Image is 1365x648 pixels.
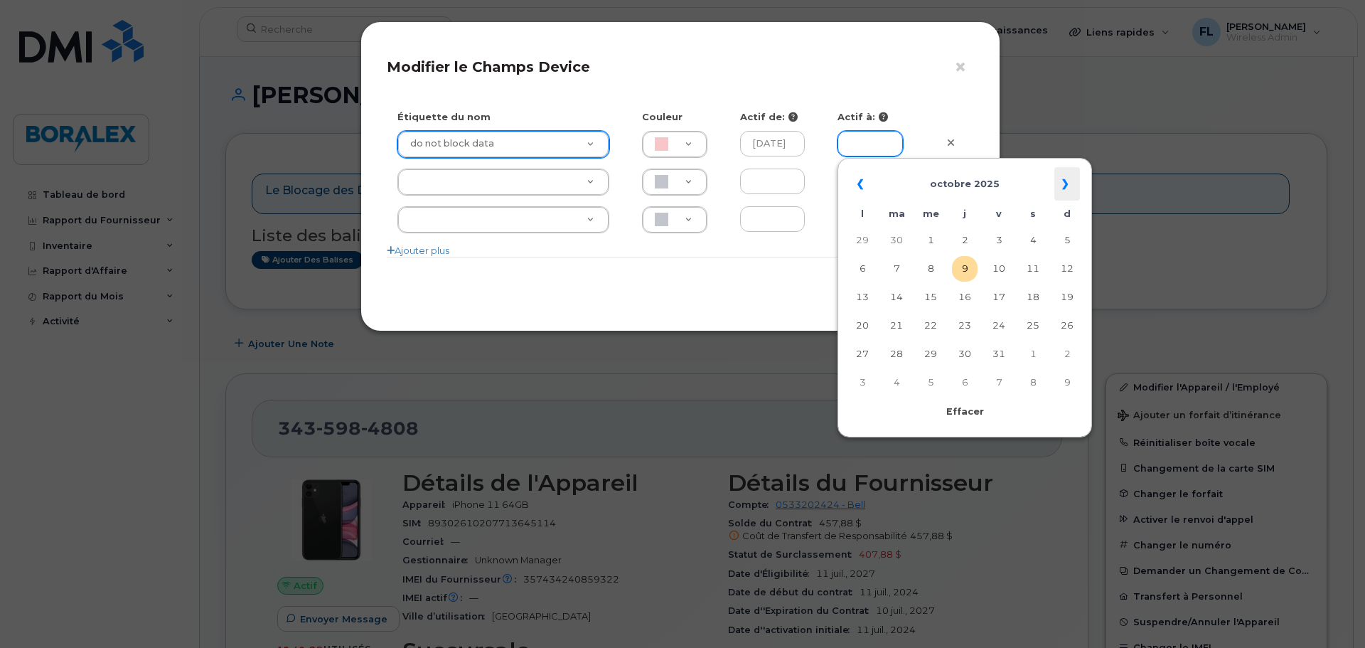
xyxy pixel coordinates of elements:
td: 12 [1054,256,1080,282]
div: Couleur [631,110,729,124]
th: ma [884,203,909,225]
td: 7 [986,370,1012,395]
div: Actif de: [729,110,828,124]
td: 9 [1054,370,1080,395]
td: 2 [952,228,978,253]
td: 30 [952,341,978,367]
td: 10 [986,256,1012,282]
td: 28 [884,341,909,367]
h4: Modifier le Champs Device [387,58,974,75]
td: 15 [918,285,943,310]
td: 9 [952,256,978,282]
td: 5 [1054,228,1080,253]
td: 19 [1054,285,1080,310]
td: 18 [1020,285,1046,310]
td: 22 [918,313,943,339]
th: » [1054,167,1080,201]
td: 14 [884,285,909,310]
td: 1 [918,228,943,253]
td: 8 [918,256,943,282]
td: 20 [850,313,875,339]
td: 1 [1020,341,1046,367]
td: 17 [986,285,1012,310]
th: j [952,203,978,225]
th: v [986,203,1012,225]
td: 4 [1020,228,1046,253]
th: d [1054,203,1080,225]
td: 3 [850,370,875,395]
td: 29 [850,228,875,253]
td: 3 [986,228,1012,253]
td: 24 [986,313,1012,339]
i: Remplir pour limiter l'activité des étiquettes à cette date [788,112,798,122]
td: 7 [884,256,909,282]
div: Actif à: [827,110,925,124]
td: 16 [952,285,978,310]
td: 25 [1020,313,1046,339]
th: « [850,167,875,201]
th: s [1020,203,1046,225]
td: 4 [884,370,909,395]
th: l [850,203,875,225]
td: 5 [918,370,943,395]
span: do not block data [402,137,494,150]
td: 2 [1054,341,1080,367]
th: me [918,203,943,225]
i: Remplir pour limiter l'activité des étiquettes à cette date [879,112,888,122]
td: 13 [850,285,875,310]
td: 27 [850,341,875,367]
div: Étiquette du nom [387,110,631,124]
td: 29 [918,341,943,367]
td: 31 [986,341,1012,367]
a: Ajouter plus [387,245,449,256]
th: octobre 2025 [884,167,1046,201]
td: 11 [1020,256,1046,282]
td: 23 [952,313,978,339]
button: × [954,57,974,78]
th: Effacer [850,401,1080,423]
td: 30 [884,228,909,253]
td: 21 [884,313,909,339]
td: 6 [952,370,978,395]
td: 6 [850,256,875,282]
td: 8 [1020,370,1046,395]
td: 26 [1054,313,1080,339]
